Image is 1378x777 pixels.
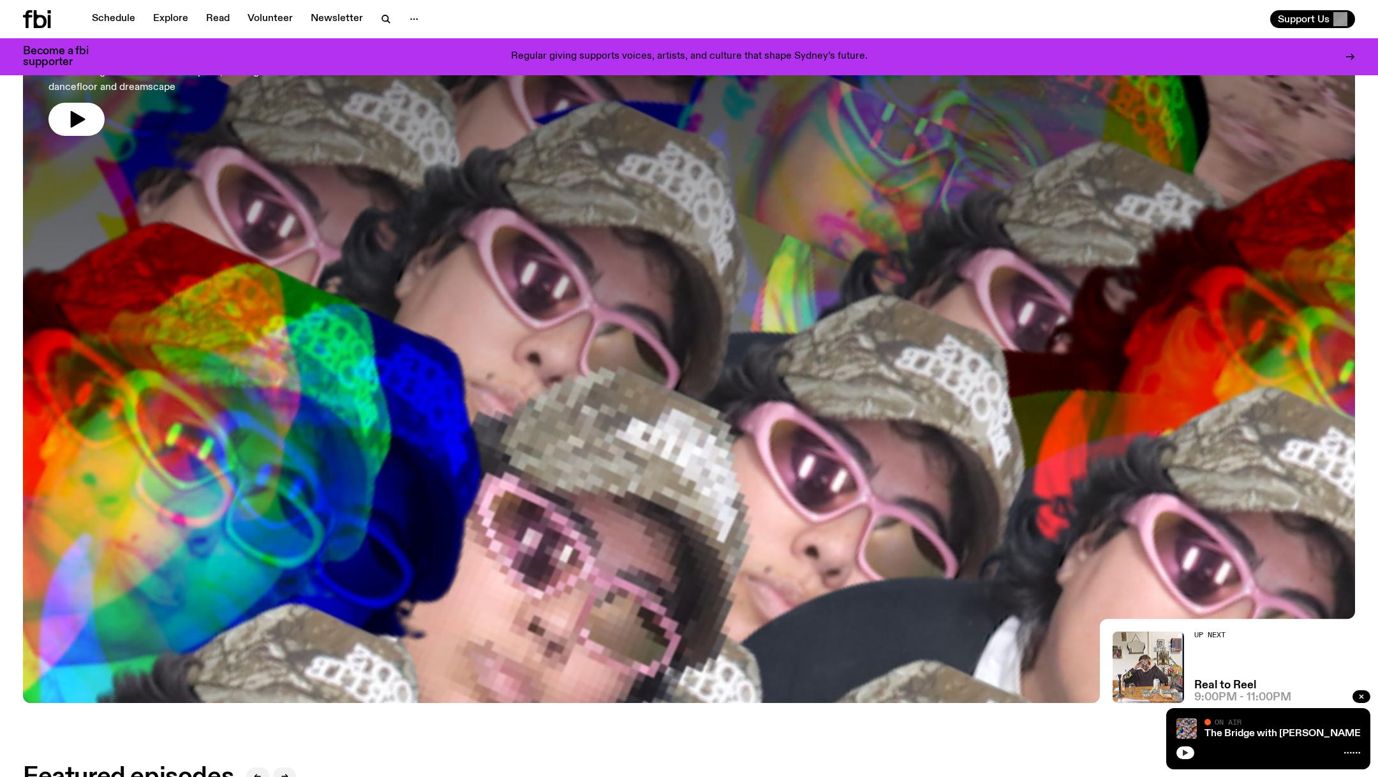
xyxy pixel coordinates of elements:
[1204,729,1364,739] a: The Bridge with [PERSON_NAME]
[303,10,371,28] a: Newsletter
[1278,13,1330,25] span: Support Us
[240,10,300,28] a: Volunteer
[1194,692,1291,703] span: 9:00pm - 11:00pm
[1215,718,1241,726] span: On Air
[23,46,105,68] h3: Become a fbi supporter
[84,10,143,28] a: Schedule
[1113,632,1184,703] img: Jasper Craig Adams holds a vintage camera to his eye, obscuring his face. He is wearing a grey ju...
[1270,10,1355,28] button: Support Us
[198,10,237,28] a: Read
[145,10,196,28] a: Explore
[1194,680,1256,691] a: Real to Reel
[1194,632,1291,639] h2: Up Next
[48,64,375,95] p: 100% local goodness - a liminal space, floating somewhere between dancefloor and dreamscape
[511,51,868,63] p: Regular giving supports voices, artists, and culture that shape Sydney’s future.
